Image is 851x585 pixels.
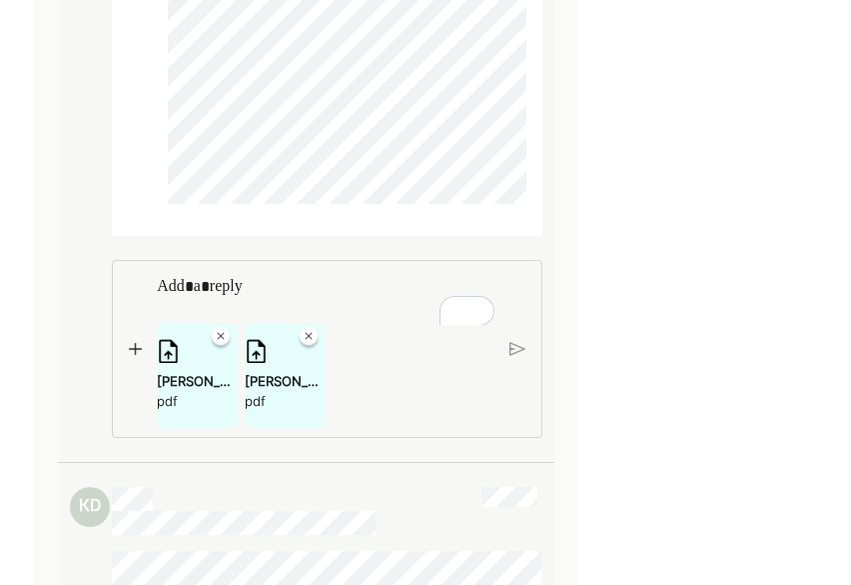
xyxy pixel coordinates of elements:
div: [PERSON_NAME] Counseling S-STATEMENT-07-31-2025-038257ce-787d-46d1-ad22-1d90eff4c4f7 (2).pdf [157,371,237,391]
div: pdf [157,391,237,411]
div: pdf [245,391,325,411]
div: KD [70,487,110,527]
div: [PERSON_NAME] Counseling S-STATEMENT-08-29-2025-1a8122df-d77f-48db-9f3b-8854f2a1721a.pdf [245,371,325,391]
div: Rich Text Editor. Editing area: main [147,261,504,313]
